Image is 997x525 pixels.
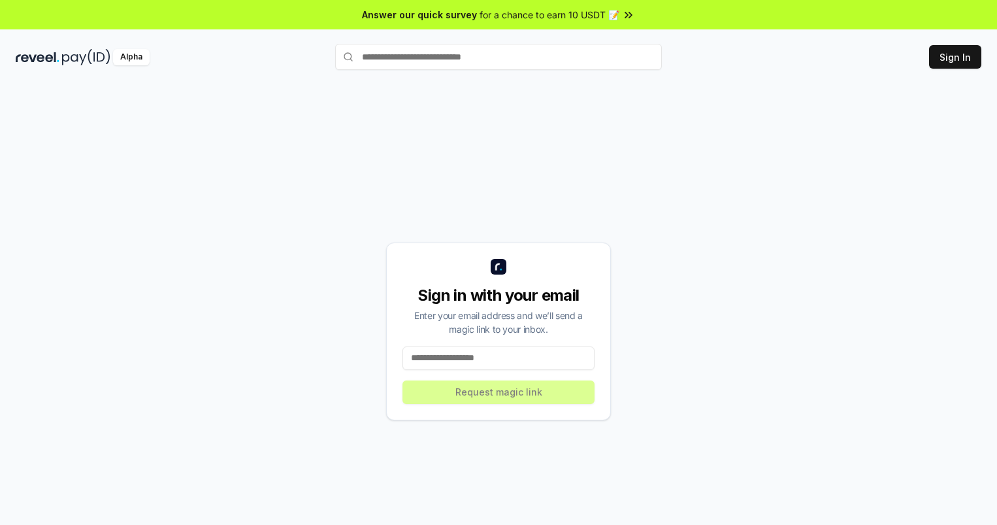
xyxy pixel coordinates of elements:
span: for a chance to earn 10 USDT 📝 [480,8,619,22]
img: pay_id [62,49,110,65]
button: Sign In [929,45,981,69]
div: Enter your email address and we’ll send a magic link to your inbox. [402,309,595,336]
div: Alpha [113,49,150,65]
div: Sign in with your email [402,285,595,306]
img: logo_small [491,259,506,275]
img: reveel_dark [16,49,59,65]
span: Answer our quick survey [362,8,477,22]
